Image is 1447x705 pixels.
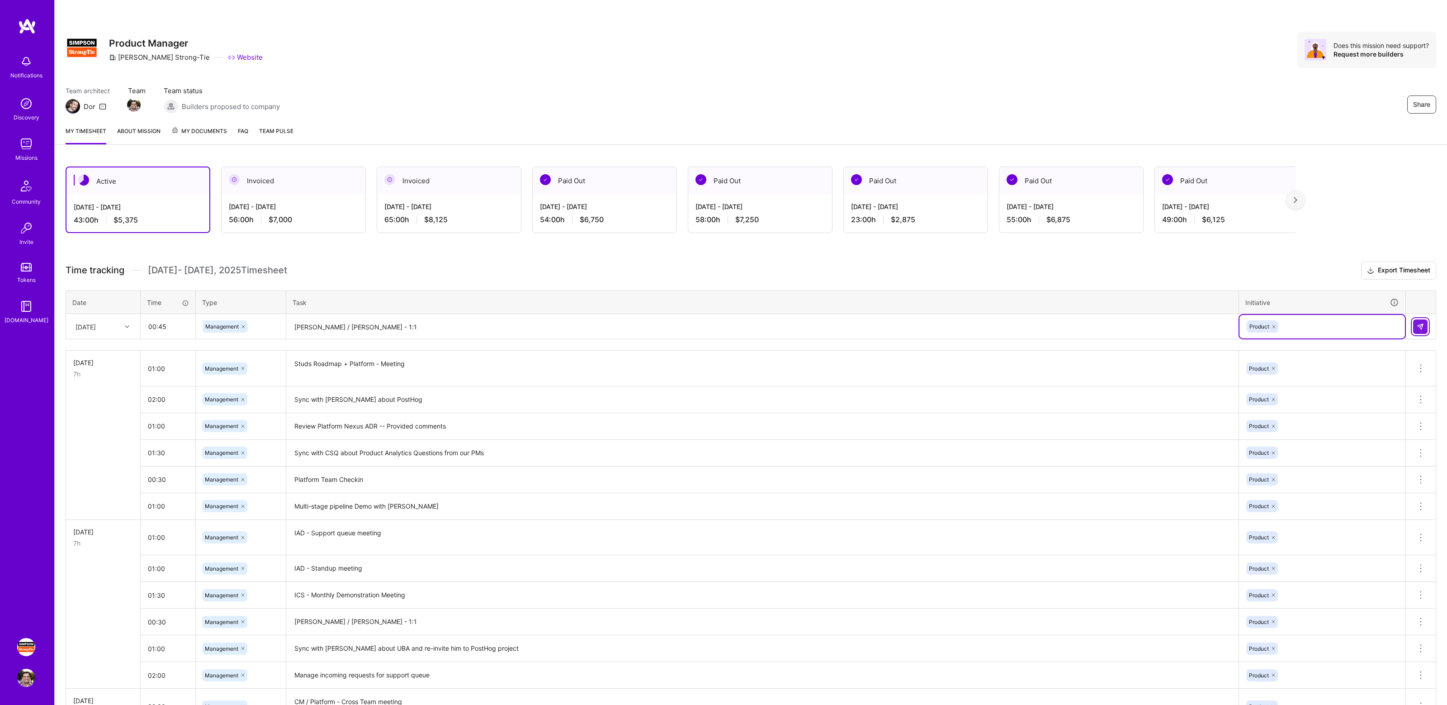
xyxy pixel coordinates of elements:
[141,387,195,411] input: HH:MM
[141,637,195,661] input: HH:MM
[78,175,89,186] img: Active
[229,174,240,185] img: Invoiced
[17,297,35,315] img: guide book
[109,38,263,49] h3: Product Manager
[109,52,210,62] div: [PERSON_NAME] Strong-Tie
[533,167,676,195] div: Paid Out
[5,315,48,325] div: [DOMAIN_NAME]
[205,365,238,372] span: Management
[148,265,287,276] span: [DATE] - [DATE] , 2025 Timesheet
[540,174,551,185] img: Paid Out
[1305,39,1326,61] img: Avatar
[15,638,38,656] a: Simpson Strong-Tie: Product Manager
[695,174,706,185] img: Paid Out
[76,322,96,331] div: [DATE]
[1249,396,1269,403] span: Product
[14,113,39,122] div: Discovery
[205,672,238,679] span: Management
[1367,266,1374,276] i: icon Download
[844,167,988,195] div: Paid Out
[1202,215,1225,224] span: $6,125
[259,128,293,134] span: Team Pulse
[1162,174,1173,185] img: Paid Out
[141,314,195,338] input: HH:MM
[10,71,43,80] div: Notifications
[377,167,521,195] div: Invoiced
[735,215,759,224] span: $7,250
[999,167,1143,195] div: Paid Out
[1249,592,1269,599] span: Product
[222,167,365,195] div: Invoiced
[66,265,124,276] span: Time tracking
[141,467,195,491] input: HH:MM
[128,97,140,113] a: Team Member Avatar
[99,103,106,110] i: icon Mail
[205,565,238,572] span: Management
[287,521,1238,555] textarea: IAD - Support queue meeting
[1417,323,1424,330] img: Submit
[17,219,35,237] img: Invite
[17,95,35,113] img: discovery
[384,174,395,185] img: Invoiced
[287,315,1238,339] textarea: [PERSON_NAME] / [PERSON_NAME] - 1:1
[205,619,238,625] span: Management
[287,467,1238,492] textarea: Platform Team Checkin
[851,202,980,211] div: [DATE] - [DATE]
[287,663,1238,688] textarea: Manage incoming requests for support queue
[1249,534,1269,541] span: Product
[17,275,36,285] div: Tokens
[171,126,227,136] span: My Documents
[287,441,1238,466] textarea: Sync with CSQ about Product Analytics Questions from our PMs
[73,358,133,367] div: [DATE]
[141,557,195,581] input: HH:MM
[1249,365,1269,372] span: Product
[1245,297,1399,308] div: Initiative
[287,556,1238,581] textarea: IAD - Standup meeting
[1334,41,1429,50] div: Does this mission need support?
[205,396,238,403] span: Management
[147,298,189,307] div: Time
[128,86,146,95] span: Team
[286,291,1239,314] th: Task
[17,135,35,153] img: teamwork
[15,153,38,162] div: Missions
[73,538,133,548] div: 7h
[1046,215,1070,224] span: $6,875
[109,54,116,61] i: icon CompanyGray
[287,583,1238,608] textarea: ICS - Monthly Demonstration Meeting
[66,291,141,314] th: Date
[205,423,238,429] span: Management
[1249,423,1269,429] span: Product
[205,323,239,330] span: Management
[12,197,41,206] div: Community
[205,645,238,652] span: Management
[851,215,980,224] div: 23:00 h
[141,525,195,549] input: HH:MM
[695,215,825,224] div: 58:00 h
[196,291,286,314] th: Type
[171,126,227,144] a: My Documents
[19,237,33,247] div: Invite
[384,202,514,211] div: [DATE] - [DATE]
[287,610,1238,634] textarea: [PERSON_NAME] / [PERSON_NAME] - 1:1
[1361,262,1436,280] button: Export Timesheet
[66,167,209,195] div: Active
[1413,100,1430,109] span: Share
[540,215,669,224] div: 54:00 h
[695,202,825,211] div: [DATE] - [DATE]
[287,414,1238,439] textarea: Review Platform Nexus ADR -- Provided comments
[17,669,35,687] img: User Avatar
[891,215,915,224] span: $2,875
[1249,476,1269,483] span: Product
[141,663,195,687] input: HH:MM
[66,86,110,95] span: Team architect
[84,102,95,111] div: Dor
[141,357,195,381] input: HH:MM
[18,18,36,34] img: logo
[205,449,238,456] span: Management
[580,215,604,224] span: $6,750
[73,527,133,537] div: [DATE]
[1007,215,1136,224] div: 55:00 h
[1249,672,1269,679] span: Product
[1294,197,1297,203] img: right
